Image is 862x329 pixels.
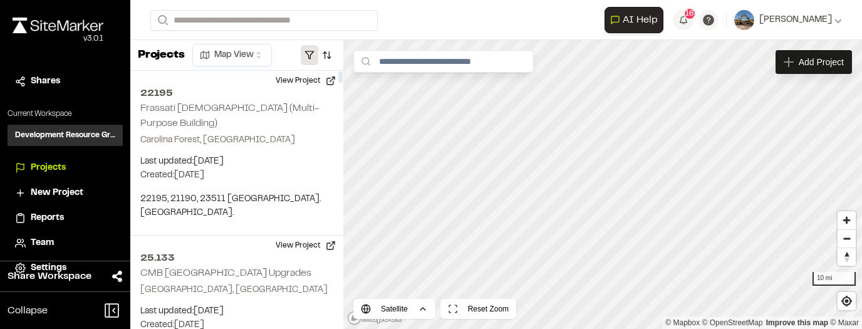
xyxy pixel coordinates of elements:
button: Reset Zoom [440,299,516,319]
button: Open AI Assistant [605,7,663,33]
a: Reports [15,211,115,225]
a: Team [15,236,115,250]
span: Shares [31,75,60,88]
p: Carolina Forest, [GEOGRAPHIC_DATA] [140,133,333,147]
p: Last updated: [DATE] [140,305,333,318]
a: Mapbox [665,318,700,327]
button: [PERSON_NAME] [734,10,842,30]
img: rebrand.png [13,18,103,33]
span: Zoom out [838,230,856,248]
p: Projects [138,47,185,64]
button: View Project [268,236,343,256]
p: Last updated: [DATE] [140,155,333,169]
span: Add Project [799,56,844,68]
span: Reports [31,211,64,225]
canvas: Map [343,40,862,329]
button: Zoom in [838,211,856,229]
button: Satellite [353,299,435,319]
div: Open AI Assistant [605,7,668,33]
span: Collapse [8,303,48,318]
div: 10 mi [813,272,856,286]
p: Created: [DATE] [140,169,333,182]
p: Current Workspace [8,108,123,120]
span: Team [31,236,54,250]
button: Reset bearing to north [838,248,856,266]
a: Projects [15,161,115,175]
img: User [734,10,754,30]
span: New Project [31,186,83,200]
h2: CMB [GEOGRAPHIC_DATA] Upgrades [140,269,311,278]
span: 16 [685,8,694,19]
a: Mapbox logo [347,311,402,325]
h2: 22195 [140,86,333,101]
a: Shares [15,75,115,88]
button: Search [150,10,173,31]
a: Map feedback [766,318,828,327]
a: New Project [15,186,115,200]
h2: Frassati [DEMOGRAPHIC_DATA] (Multi-Purpose Building) [140,104,319,128]
h3: Development Resource Group [15,130,115,141]
p: [GEOGRAPHIC_DATA], [GEOGRAPHIC_DATA] [140,283,333,297]
button: Find my location [838,292,856,310]
button: View Project [268,71,343,91]
span: AI Help [623,13,658,28]
button: 16 [673,10,693,30]
a: Maxar [830,318,859,327]
p: 22195, 21190, 23511 [GEOGRAPHIC_DATA]. [GEOGRAPHIC_DATA]. [140,192,333,220]
span: Share Workspace [8,269,91,284]
span: [PERSON_NAME] [759,13,832,27]
span: Reset bearing to north [838,248,856,266]
span: Projects [31,161,66,175]
h2: 25.133 [140,251,333,266]
a: OpenStreetMap [702,318,763,327]
div: Oh geez...please don't... [13,33,103,44]
button: Zoom out [838,229,856,248]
